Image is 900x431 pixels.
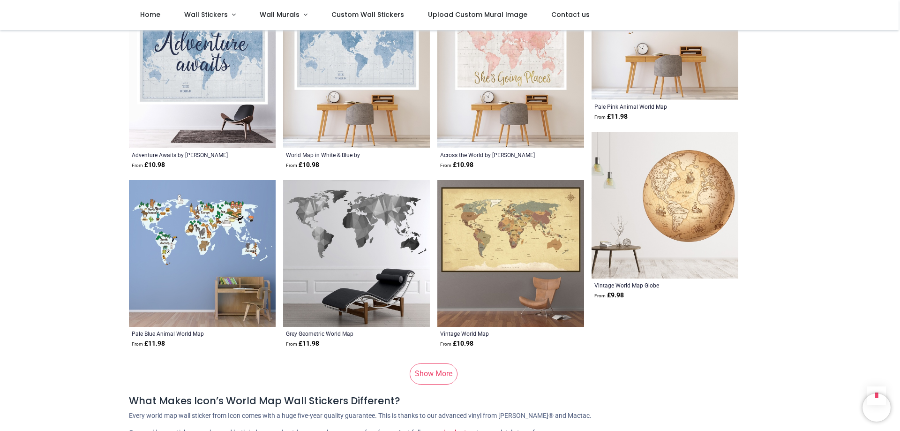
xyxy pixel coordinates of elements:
span: From [440,163,451,168]
img: Adventure Awaits Wall Sticker by Sue Schlabach [129,1,276,148]
span: From [594,293,606,298]
span: Home [140,10,160,19]
img: Across the World Wall Sticker by Sue Schlabach [437,1,584,148]
span: Contact us [551,10,590,19]
strong: £ 10.98 [440,160,473,170]
iframe: Brevo live chat [862,393,891,422]
strong: £ 10.98 [132,160,165,170]
img: Pale Blue Animal World Map Wall Sticker [129,180,276,327]
a: Show More [410,363,457,384]
span: Wall Murals [260,10,300,19]
h4: What Makes Icon’s World Map Wall Stickers Different? [129,394,771,408]
span: Custom Wall Stickers [331,10,404,19]
span: Upload Custom Mural Image [428,10,527,19]
img: Vintage World Map Globe Wall Sticker [592,132,738,279]
a: Pale Pink Animal World Map [594,103,707,110]
strong: £ 10.98 [440,339,473,348]
span: From [440,341,451,347]
strong: £ 11.98 [286,339,319,348]
a: Adventure Awaits by [PERSON_NAME] [132,151,245,159]
strong: £ 9.98 [594,291,624,300]
span: From [286,163,297,168]
p: Every world map wall sticker from Icon comes with a huge five-year quality guarantee. This is tha... [129,411,771,421]
strong: £ 11.98 [594,112,628,121]
a: Pale Blue Animal World Map [132,330,245,337]
strong: £ 10.98 [286,160,319,170]
span: From [594,114,606,120]
strong: £ 11.98 [132,339,165,348]
img: World Map in White & Blue Wall Sticker by Sue Schlabach [283,1,430,148]
a: Vintage World Map [440,330,553,337]
img: Vintage World Map Wall Sticker [437,180,584,327]
span: From [286,341,297,347]
span: From [132,163,143,168]
span: From [132,341,143,347]
span: Wall Stickers [184,10,228,19]
a: Across the World by [PERSON_NAME] [440,151,553,159]
a: World Map in White & Blue by [PERSON_NAME] [286,151,399,159]
a: Grey Geometric World Map [286,330,399,337]
a: Vintage World Map Globe [594,281,707,289]
img: Grey Geometric World Map Wall Sticker [283,180,430,327]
